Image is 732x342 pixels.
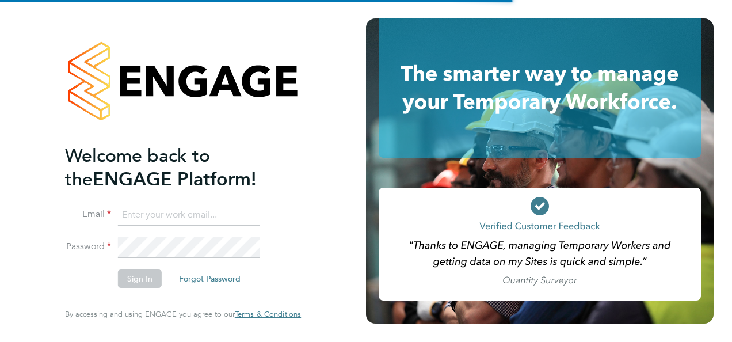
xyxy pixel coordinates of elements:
input: Enter your work email... [118,205,260,226]
span: Welcome back to the [65,145,210,191]
button: Forgot Password [170,269,250,288]
label: Email [65,208,111,221]
span: Terms & Conditions [235,309,301,319]
a: Terms & Conditions [235,310,301,319]
h2: ENGAGE Platform! [65,144,289,191]
label: Password [65,241,111,253]
span: By accessing and using ENGAGE you agree to our [65,309,301,319]
button: Sign In [118,269,162,288]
